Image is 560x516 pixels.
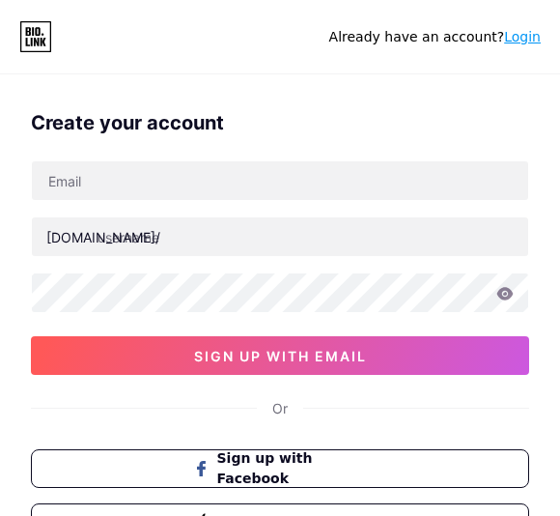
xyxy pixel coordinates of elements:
a: Login [504,29,541,44]
span: Sign up with Facebook [217,448,367,489]
div: Create your account [31,108,529,137]
button: Sign up with Facebook [31,449,529,488]
div: [DOMAIN_NAME]/ [46,227,160,247]
input: username [32,217,528,256]
button: sign up with email [31,336,529,375]
div: Already have an account? [329,27,541,47]
span: sign up with email [194,348,367,364]
div: Or [272,398,288,418]
input: Email [32,161,528,200]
